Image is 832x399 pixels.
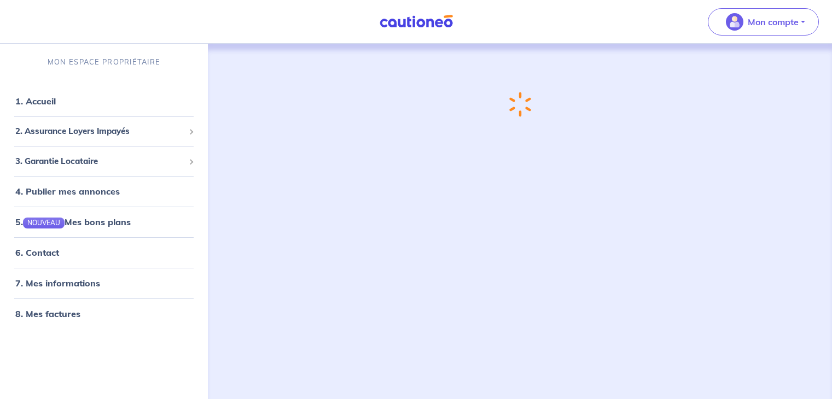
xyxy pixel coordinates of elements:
div: 1. Accueil [4,90,203,112]
div: 3. Garantie Locataire [4,151,203,172]
div: 4. Publier mes annonces [4,180,203,202]
div: 8. Mes factures [4,303,203,325]
button: illu_account_valid_menu.svgMon compte [708,8,819,36]
p: MON ESPACE PROPRIÉTAIRE [48,57,160,67]
img: Cautioneo [375,15,457,28]
div: 2. Assurance Loyers Impayés [4,121,203,142]
div: 7. Mes informations [4,272,203,294]
a: 4. Publier mes annonces [15,186,120,197]
span: 3. Garantie Locataire [15,155,184,168]
span: 2. Assurance Loyers Impayés [15,125,184,138]
img: illu_account_valid_menu.svg [726,13,743,31]
div: 5.NOUVEAUMes bons plans [4,211,203,233]
p: Mon compte [748,15,799,28]
a: 5.NOUVEAUMes bons plans [15,216,131,227]
div: 6. Contact [4,242,203,263]
a: 8. Mes factures [15,308,80,319]
a: 1. Accueil [15,96,56,107]
img: loading-spinner [508,91,532,118]
a: 7. Mes informations [15,278,100,289]
a: 6. Contact [15,247,59,258]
